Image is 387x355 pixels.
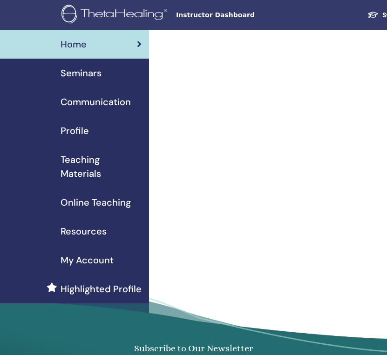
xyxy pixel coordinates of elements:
[367,11,379,19] img: graduation-cap-white.svg
[176,10,316,20] span: Instructor Dashboard
[61,95,131,109] span: Communication
[61,195,131,209] span: Online Teaching
[61,224,107,238] span: Resources
[61,66,102,80] span: Seminars
[61,124,89,138] span: Profile
[86,343,301,354] h4: Subscribe to Our Newsletter
[61,5,170,26] img: logo.png
[61,282,142,296] span: Highlighted Profile
[61,37,87,51] span: Home
[61,153,142,181] span: Teaching Materials
[61,253,114,267] span: My Account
